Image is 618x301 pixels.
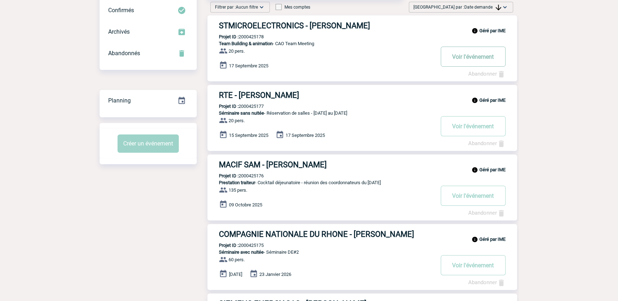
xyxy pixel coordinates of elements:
img: baseline_expand_more_white_24dp-b.png [501,4,508,11]
p: 2000425177 [207,104,264,109]
span: 17 Septembre 2025 [286,133,325,138]
img: info_black_24dp.svg [471,28,478,34]
p: - CAO Team Meeting [207,41,434,46]
span: Team Building & animation [219,41,273,46]
a: Planning [100,90,197,111]
span: Planning [108,97,131,104]
h3: RTE - [PERSON_NAME] [219,91,434,100]
button: Créer un événement [118,134,179,153]
b: Géré par IME [479,167,506,172]
span: Séminaire sans nuitée [219,110,264,116]
img: arrow_downward.png [495,5,501,10]
span: 20 pers. [229,48,245,54]
img: info_black_24dp.svg [471,236,478,243]
a: RTE - [PERSON_NAME] [207,91,517,100]
span: 15 Septembre 2025 [229,133,268,138]
span: [DATE] [229,272,242,277]
a: Abandonner [468,210,506,216]
p: - Séminaire DE#2 [207,249,434,255]
p: 2000425176 [207,173,264,178]
span: Filtrer par : [215,4,258,11]
a: Abandonner [468,140,506,147]
img: info_black_24dp.svg [471,97,478,104]
div: Retrouvez ici tous vos événements annulés [100,43,197,64]
b: Géré par IME [479,236,506,242]
span: 17 Septembre 2025 [229,63,268,68]
b: Projet ID : [219,34,239,39]
span: 20 pers. [229,118,245,123]
img: baseline_expand_more_white_24dp-b.png [258,4,265,11]
span: Aucun filtre [236,5,258,10]
a: Abandonner [468,71,506,77]
span: Prestation traiteur [219,180,255,185]
p: - Réservation de salles - [DATE] au [DATE] [207,110,434,116]
a: STMICROELECTRONICS - [PERSON_NAME] [207,21,517,30]
b: Géré par IME [479,97,506,103]
span: Séminaire avec nuitée [219,249,264,255]
span: Date demande [464,5,501,10]
label: Mes comptes [276,5,310,10]
button: Voir l'événement [441,186,506,206]
div: Retrouvez ici tous vos événements organisés par date et état d'avancement [100,90,197,111]
span: [GEOGRAPHIC_DATA] par : [413,4,501,11]
img: info_black_24dp.svg [471,167,478,173]
span: 09 Octobre 2025 [229,202,262,207]
h3: MACIF SAM - [PERSON_NAME] [219,160,434,169]
h3: STMICROELECTRONICS - [PERSON_NAME] [219,21,434,30]
p: - Cocktail déjeunatoire - réunion des coordonnateurs du [DATE] [207,180,434,185]
button: Voir l'événement [441,47,506,67]
a: COMPAGNIE NATIONALE DU RHONE - [PERSON_NAME] [207,230,517,239]
a: MACIF SAM - [PERSON_NAME] [207,160,517,169]
b: Projet ID : [219,173,239,178]
span: Archivés [108,28,130,35]
div: Retrouvez ici tous les événements que vous avez décidé d'archiver [100,21,197,43]
span: 135 pers. [229,187,247,193]
button: Voir l'événement [441,255,506,275]
b: Projet ID : [219,104,239,109]
button: Voir l'événement [441,116,506,136]
span: Confirmés [108,7,134,14]
span: Abandonnés [108,50,140,57]
p: 2000425175 [207,243,264,248]
span: 23 Janvier 2026 [259,272,291,277]
h3: COMPAGNIE NATIONALE DU RHONE - [PERSON_NAME] [219,230,434,239]
b: Géré par IME [479,28,506,33]
b: Projet ID : [219,243,239,248]
a: Abandonner [468,279,506,286]
p: 2000425178 [207,34,264,39]
span: 60 pers. [229,257,245,262]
